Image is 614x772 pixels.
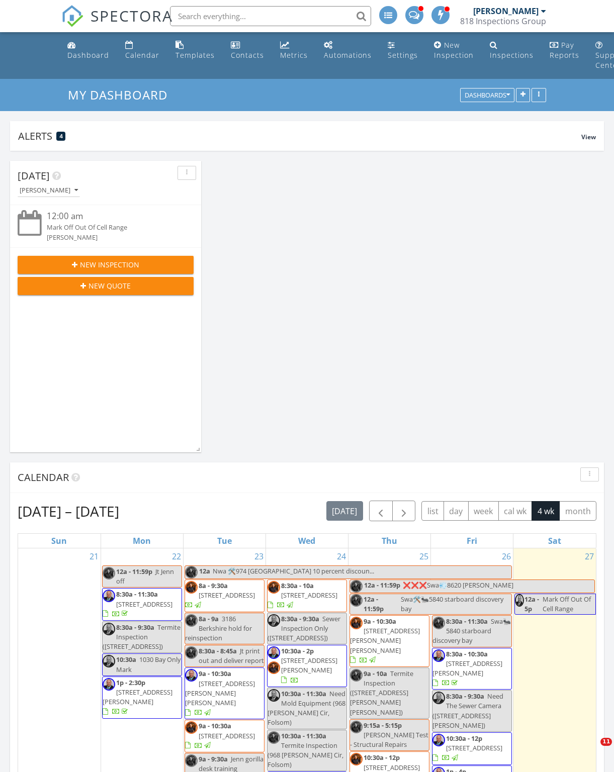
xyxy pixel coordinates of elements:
[432,692,445,704] img: mark_p2_profile.jpg
[47,223,179,232] div: Mark Off Out Of Cell Range
[465,534,479,548] a: Friday
[335,548,348,564] a: Go to September 24, 2025
[432,649,502,688] a: 8:30a - 10:30a [STREET_ADDRESS][PERSON_NAME]
[103,678,115,691] img: mark_p2_profile.jpg
[432,734,445,746] img: mark_p2_profile.jpg
[116,655,136,664] span: 10:30a
[199,591,255,600] span: [STREET_ADDRESS]
[116,600,172,609] span: [STREET_ADDRESS]
[199,721,231,730] span: 9a - 10:30a
[281,614,319,623] span: 8:30a - 9:30a
[500,548,513,564] a: Go to September 26, 2025
[281,646,314,655] span: 10:30a - 2p
[185,679,255,707] span: [STREET_ADDRESS][PERSON_NAME][PERSON_NAME]
[18,184,80,198] button: [PERSON_NAME]
[185,580,265,612] a: 8a - 9:30a [STREET_ADDRESS]
[580,738,604,762] iframe: Intercom live chat
[403,581,513,590] span: ❌❌❌Swa💨8620 [PERSON_NAME]
[49,534,69,548] a: Sunday
[20,187,78,194] div: [PERSON_NAME]
[350,594,363,607] img: img_8260.jpeg
[268,614,280,627] img: mark_p2_profile.jpg
[515,594,524,607] img: mark_p2_profile.jpg
[267,580,347,612] a: 8:30a - 10a [STREET_ADDRESS]
[185,646,198,659] img: img_8260.jpeg
[473,6,539,16] div: [PERSON_NAME]
[543,595,591,613] span: Mark Off Out Of Cell Range
[185,667,265,719] a: 9a - 10:30a [STREET_ADDRESS][PERSON_NAME][PERSON_NAME]
[364,669,387,678] span: 9a - 10a
[80,259,139,270] span: New Inspection
[281,591,337,600] span: [STREET_ADDRESS]
[364,617,396,626] span: 9a - 10:30a
[267,645,347,687] a: 10:30a - 2p [STREET_ADDRESS][PERSON_NAME]
[350,669,363,682] img: img_8260.jpeg
[350,626,420,654] span: [STREET_ADDRESS][PERSON_NAME][PERSON_NAME]
[350,617,420,664] a: 9a - 10:30a [STREET_ADDRESS][PERSON_NAME][PERSON_NAME]
[446,692,484,701] span: 8:30a - 9:30a
[432,734,502,762] a: 10:30a - 12p [STREET_ADDRESS]
[444,501,469,521] button: day
[432,649,445,662] img: mark_p2_profile.jpg
[103,590,115,602] img: mark_p2_profile.jpg
[460,88,514,103] button: Dashboards
[89,280,131,291] span: New Quote
[252,548,266,564] a: Go to September 23, 2025
[281,731,326,740] span: 10:30a - 11:30a
[280,50,308,60] div: Metrics
[600,738,612,746] span: 11
[185,721,198,734] img: img_8260.jpeg
[18,501,119,521] h2: [DATE] – [DATE]
[432,617,445,629] img: img_8260.jpeg
[227,36,268,65] a: Contacts
[281,689,326,698] span: 10:30a - 11:30a
[67,50,109,60] div: Dashboard
[199,731,255,740] span: [STREET_ADDRESS]
[185,566,198,578] img: img_8260.jpeg
[103,590,172,618] a: 8:30a - 11:30a [STREET_ADDRESS]
[276,36,312,65] a: Metrics
[550,40,579,60] div: Pay Reports
[171,36,219,65] a: Templates
[546,534,563,548] a: Saturday
[185,614,252,642] span: 3186 Berkshire hold for reinspection
[350,753,363,765] img: img_8260.jpeg
[268,689,280,702] img: mark_p2_profile.jpg
[326,501,363,521] button: [DATE]
[116,678,145,687] span: 1p - 2:30p
[199,614,219,623] span: 8a - 9a
[281,646,337,685] a: 10:30a - 2p [STREET_ADDRESS][PERSON_NAME]
[116,623,154,632] span: 8:30a - 9:30a
[63,36,113,65] a: Dashboard
[268,661,280,674] img: img_8260.jpeg
[103,655,115,667] img: mark_p2_profile.jpg
[18,277,194,295] button: New Quote
[417,548,430,564] a: Go to September 25, 2025
[91,5,173,26] span: SPECTORA
[199,581,228,590] span: 8a - 9:30a
[215,534,234,548] a: Tuesday
[61,5,83,27] img: The Best Home Inspection Software - Spectora
[532,501,560,521] button: 4 wk
[583,548,596,564] a: Go to September 27, 2025
[176,50,215,60] div: Templates
[432,648,512,690] a: 8:30a - 10:30a [STREET_ADDRESS][PERSON_NAME]
[486,36,538,65] a: Inspections
[185,669,198,682] img: mark_p2_profile.jpg
[185,581,198,594] img: img_8260.jpeg
[125,50,159,60] div: Calendar
[102,677,182,719] a: 1p - 2:30p [STREET_ADDRESS][PERSON_NAME]
[199,669,231,678] span: 9a - 10:30a
[350,730,428,749] span: [PERSON_NAME] Test - Structural Repairs
[121,36,163,65] a: Calendar
[432,659,502,678] span: [STREET_ADDRESS][PERSON_NAME]
[185,721,255,749] a: 9a - 10:30a [STREET_ADDRESS]
[268,741,343,769] span: Termite Inspection (968 [PERSON_NAME] Cir, Folsom)
[18,256,194,274] button: New Inspection
[324,50,372,60] div: Automations
[350,617,363,629] img: img_8260.jpeg
[199,646,237,655] span: 8:30a - 8:45a
[460,16,546,26] div: 818 Inspections Group
[199,646,264,665] span: Jt print out and deliver report
[116,590,158,599] span: 8:30a - 11:30a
